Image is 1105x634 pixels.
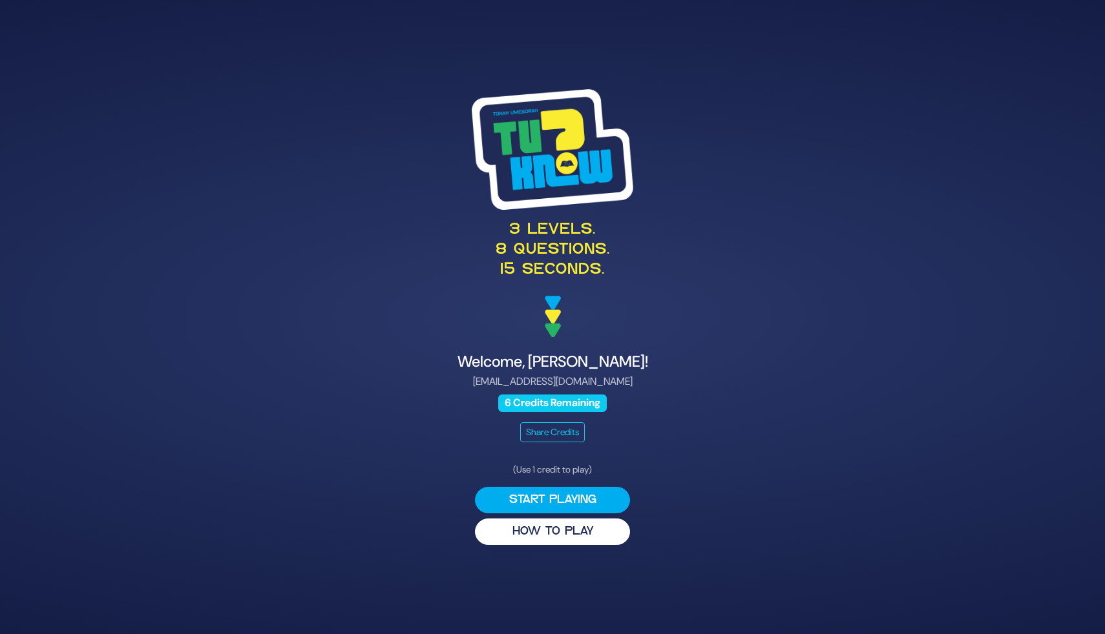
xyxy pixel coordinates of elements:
[237,374,868,389] p: [EMAIL_ADDRESS][DOMAIN_NAME]
[498,394,607,412] span: 6 Credits Remaining
[475,518,630,545] button: HOW TO PLAY
[237,220,868,281] p: 3 levels. 8 questions. 15 seconds.
[475,463,630,476] p: (Use 1 credit to play)
[520,422,585,442] button: Share Credits
[545,296,561,337] img: decoration arrows
[475,487,630,513] button: Start Playing
[472,89,633,209] img: Tournament Logo
[237,353,868,371] h4: Welcome, [PERSON_NAME]!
